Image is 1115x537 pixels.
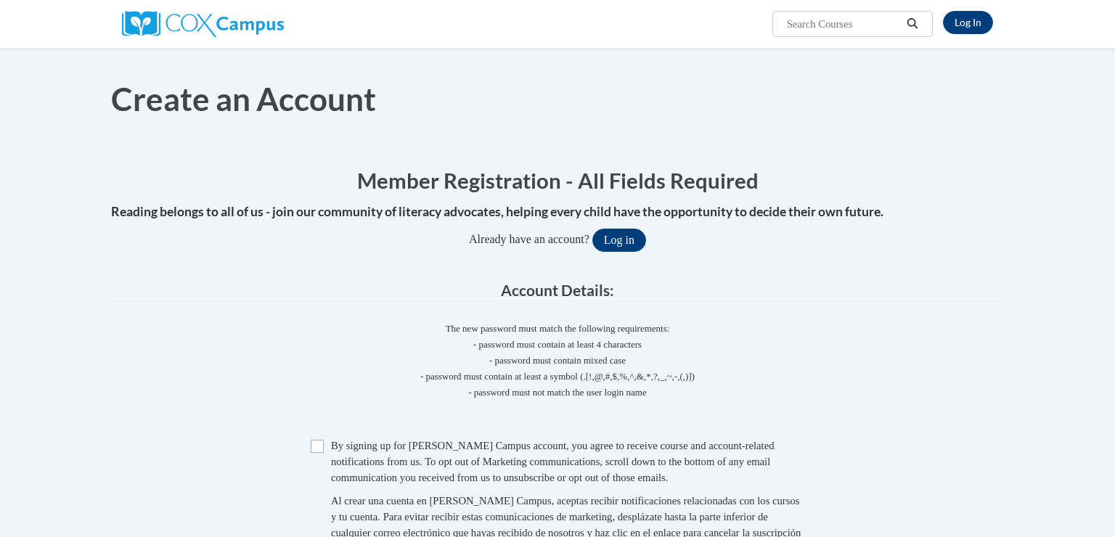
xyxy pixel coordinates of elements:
span: Create an Account [111,80,376,118]
button: Search [902,15,923,33]
span: By signing up for [PERSON_NAME] Campus account, you agree to receive course and account-related n... [331,440,775,483]
span: - password must contain at least 4 characters - password must contain mixed case - password must ... [111,337,1004,401]
span: Already have an account? [469,233,589,245]
a: Log In [943,11,993,34]
button: Log in [592,229,646,252]
input: Search Courses [785,15,902,33]
h1: Member Registration - All Fields Required [111,165,1004,195]
span: The new password must match the following requirements: [446,323,670,334]
img: Cox Campus [122,11,284,37]
span: Account Details: [501,281,614,299]
a: Cox Campus [122,17,284,29]
h4: Reading belongs to all of us - join our community of literacy advocates, helping every child have... [111,202,1004,221]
